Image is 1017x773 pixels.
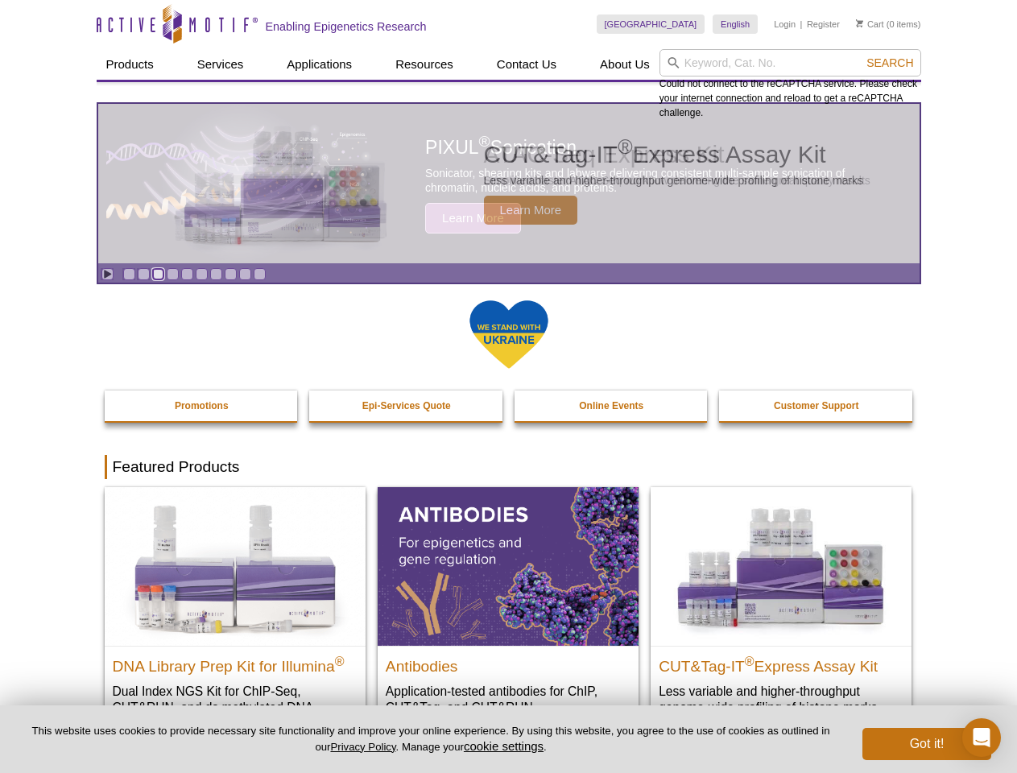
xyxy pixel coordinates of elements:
[590,49,659,80] a: About Us
[713,14,758,34] a: English
[856,19,863,27] img: Your Cart
[659,683,903,716] p: Less variable and higher-throughput genome-wide profiling of histone marks​.
[196,268,208,280] a: Go to slide 6
[225,268,237,280] a: Go to slide 8
[515,391,709,421] a: Online Events
[113,683,358,732] p: Dual Index NGS Kit for ChIP-Seq, CUT&RUN, and ds methylated DNA assays.
[210,268,222,280] a: Go to slide 7
[469,299,549,370] img: We Stand With Ukraine
[138,268,150,280] a: Go to slide 2
[266,19,427,34] h2: Enabling Epigenetics Research
[800,14,803,34] li: |
[862,56,918,70] button: Search
[378,487,639,645] img: All Antibodies
[659,651,903,675] h2: CUT&Tag-IT Express Assay Kit
[175,400,229,411] strong: Promotions
[719,391,914,421] a: Customer Support
[181,268,193,280] a: Go to slide 5
[239,268,251,280] a: Go to slide 9
[105,455,913,479] h2: Featured Products
[113,651,358,675] h2: DNA Library Prep Kit for Illumina
[386,49,463,80] a: Resources
[152,268,164,280] a: Go to slide 3
[745,654,754,668] sup: ®
[330,741,395,753] a: Privacy Policy
[277,49,362,80] a: Applications
[464,739,544,753] button: cookie settings
[597,14,705,34] a: [GEOGRAPHIC_DATA]
[579,400,643,411] strong: Online Events
[105,487,366,645] img: DNA Library Prep Kit for Illumina
[487,49,566,80] a: Contact Us
[309,391,504,421] a: Epi-Services Quote
[378,487,639,731] a: All Antibodies Antibodies Application-tested antibodies for ChIP, CUT&Tag, and CUT&RUN.
[167,268,179,280] a: Go to slide 4
[362,400,451,411] strong: Epi-Services Quote
[97,49,163,80] a: Products
[862,728,991,760] button: Got it!
[26,724,836,754] p: This website uses cookies to provide necessary site functionality and improve your online experie...
[856,14,921,34] li: (0 items)
[962,718,1001,757] div: Open Intercom Messenger
[866,56,913,69] span: Search
[105,391,300,421] a: Promotions
[386,683,630,716] p: Application-tested antibodies for ChIP, CUT&Tag, and CUT&RUN.
[335,654,345,668] sup: ®
[659,49,921,76] input: Keyword, Cat. No.
[774,400,858,411] strong: Customer Support
[856,19,884,30] a: Cart
[386,651,630,675] h2: Antibodies
[254,268,266,280] a: Go to slide 10
[101,268,114,280] a: Toggle autoplay
[774,19,796,30] a: Login
[105,487,366,747] a: DNA Library Prep Kit for Illumina DNA Library Prep Kit for Illumina® Dual Index NGS Kit for ChIP-...
[188,49,254,80] a: Services
[659,49,921,120] div: Could not connect to the reCAPTCHA service. Please check your internet connection and reload to g...
[651,487,912,731] a: CUT&Tag-IT® Express Assay Kit CUT&Tag-IT®Express Assay Kit Less variable and higher-throughput ge...
[123,268,135,280] a: Go to slide 1
[651,487,912,645] img: CUT&Tag-IT® Express Assay Kit
[807,19,840,30] a: Register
